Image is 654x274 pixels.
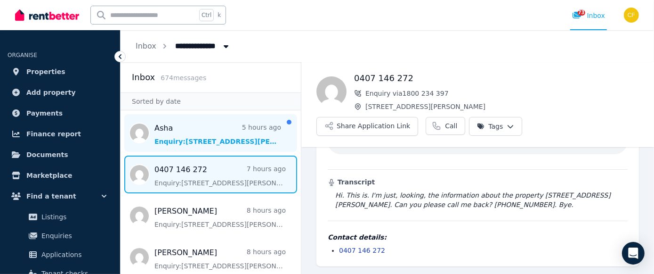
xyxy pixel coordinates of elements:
[8,62,113,81] a: Properties
[26,108,63,119] span: Payments
[41,230,105,241] span: Enquiries
[469,117,522,136] button: Tags
[41,211,105,223] span: Listings
[154,164,286,188] a: 0407 146 2727 hours agoEnquiry:[STREET_ADDRESS][PERSON_NAME].
[11,226,109,245] a: Enquiries
[328,177,628,187] h3: Transcript
[622,242,645,265] div: Open Intercom Messenger
[199,9,214,21] span: Ctrl
[121,30,246,62] nav: Breadcrumb
[26,66,65,77] span: Properties
[578,10,585,16] span: 73
[445,121,457,131] span: Call
[26,149,68,160] span: Documents
[316,117,418,136] button: Share Application Link
[316,76,347,107] img: 0407 146 272
[15,8,79,22] img: RentBetter
[8,83,113,102] a: Add property
[477,122,503,131] span: Tags
[11,208,109,226] a: Listings
[136,42,156,50] a: Inbox
[8,145,113,164] a: Documents
[132,71,155,84] h2: Inbox
[11,245,109,264] a: Applications
[154,206,286,229] a: [PERSON_NAME]8 hours agoEnquiry:[STREET_ADDRESS][PERSON_NAME].
[354,72,639,85] h1: 0407 146 272
[121,92,301,110] div: Sorted by date
[26,170,72,181] span: Marketplace
[26,191,76,202] span: Find a tenant
[218,11,221,19] span: k
[154,247,286,271] a: [PERSON_NAME]8 hours agoEnquiry:[STREET_ADDRESS][PERSON_NAME].
[8,125,113,143] a: Finance report
[426,117,465,135] a: Call
[154,123,281,146] a: Asha5 hours agoEnquiry:[STREET_ADDRESS][PERSON_NAME].
[365,102,639,111] span: [STREET_ADDRESS][PERSON_NAME]
[8,166,113,185] a: Marketplace
[572,11,605,20] div: Inbox
[624,8,639,23] img: Christos Fassoulidis
[328,191,628,209] blockquote: Hi. This is. I'm just, looking, the information about the property [STREET_ADDRESS][PERSON_NAME]....
[26,87,76,98] span: Add property
[161,74,206,82] span: 674 message s
[328,232,628,242] h4: Contact details:
[26,128,81,140] span: Finance report
[8,52,37,58] span: ORGANISE
[339,247,385,254] a: 0407 146 272
[8,104,113,123] a: Payments
[41,249,105,260] span: Applications
[8,187,113,206] button: Find a tenant
[365,89,639,98] span: Enquiry via 1800 234 397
